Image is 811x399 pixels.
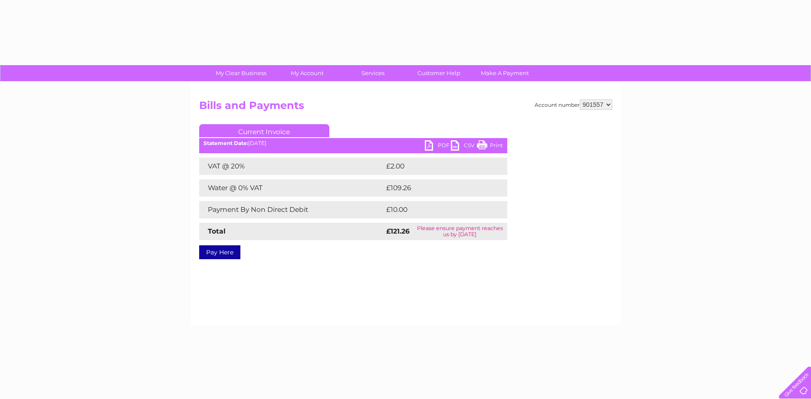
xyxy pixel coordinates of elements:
[535,99,612,110] div: Account number
[205,65,277,81] a: My Clear Business
[337,65,409,81] a: Services
[386,227,410,235] strong: £121.26
[451,140,477,153] a: CSV
[204,140,248,146] b: Statement Date:
[425,140,451,153] a: PDF
[199,158,384,175] td: VAT @ 20%
[384,179,492,197] td: £109.26
[199,124,329,137] a: Current Invoice
[384,201,489,218] td: £10.00
[199,179,384,197] td: Water @ 0% VAT
[413,223,507,240] td: Please ensure payment reaches us by [DATE]
[271,65,343,81] a: My Account
[469,65,541,81] a: Make A Payment
[477,140,503,153] a: Print
[199,140,507,146] div: [DATE]
[384,158,487,175] td: £2.00
[199,99,612,116] h2: Bills and Payments
[199,245,240,259] a: Pay Here
[403,65,475,81] a: Customer Help
[208,227,226,235] strong: Total
[199,201,384,218] td: Payment By Non Direct Debit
